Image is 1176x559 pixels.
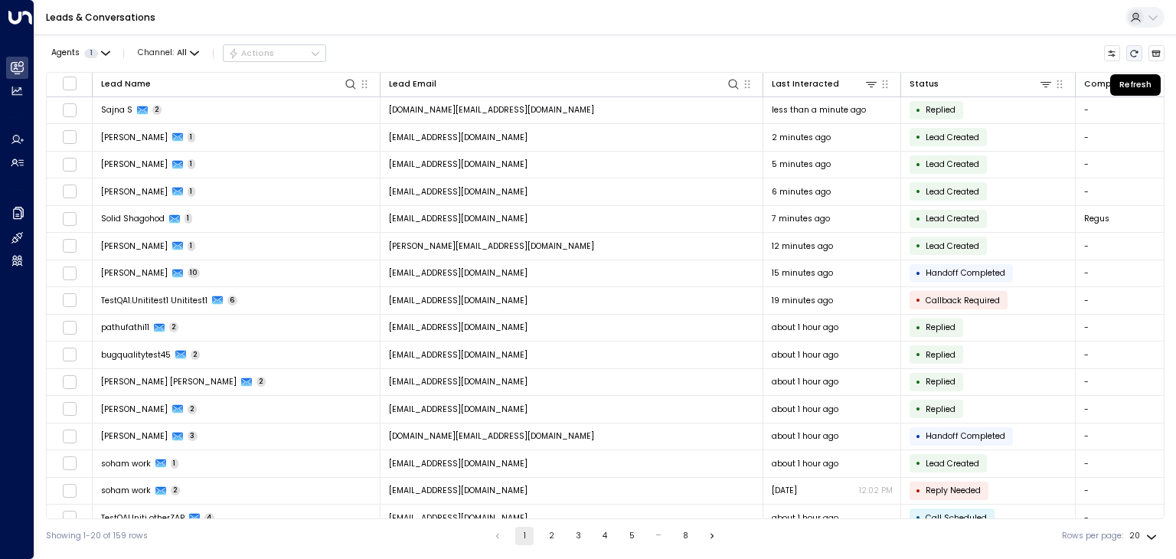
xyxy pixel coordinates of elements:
button: page 1 [515,527,534,545]
span: Toggle select row [62,239,77,253]
span: Lead Created [926,458,979,469]
span: 1 [185,214,193,224]
span: Lead Created [926,159,979,170]
div: • [916,318,921,338]
div: • [916,508,921,528]
span: Callback Required [926,295,1000,306]
span: melekshmisep12@yahoo.com [389,404,528,415]
span: Sep 09, 2025 [772,485,797,496]
div: Lead Email [389,77,741,91]
span: Toggle select row [62,402,77,417]
span: Call Scheduled [926,512,987,524]
span: Ahalya Suresh [101,376,237,387]
span: iwg.test.agent@gmail.com [389,267,528,279]
button: Go to page 5 [622,527,641,545]
span: Solid Shagohod [101,213,165,224]
button: Go to page 3 [569,527,587,545]
span: Toggle select row [62,130,77,145]
span: less than a minute ago [772,104,866,116]
span: ryanthomaskk89@yahoo.com [389,159,528,170]
span: Toggle select row [62,185,77,199]
span: 12 minutes ago [772,240,833,252]
button: Agents1 [46,45,114,61]
div: • [916,100,921,120]
span: about 1 hour ago [772,404,838,415]
span: Toggle select row [62,511,77,525]
span: pathufathi11 [101,322,149,333]
span: 6 minutes ago [772,186,831,198]
div: … [649,527,668,545]
span: Lead Created [926,213,979,224]
span: TestQAUniti otherZAP [101,512,185,524]
span: Replied [926,322,955,333]
span: 1 [188,132,196,142]
span: mazha123sep17@yahoo.com [389,132,528,143]
span: 1 [188,241,196,251]
button: Customize [1104,45,1121,62]
span: Refresh [1126,45,1143,62]
span: Lead Created [926,186,979,198]
span: Yuvi Singh [101,267,168,279]
span: Ajay Joseph [101,430,168,442]
div: • [916,427,921,446]
div: Last Interacted [772,77,839,91]
div: • [916,372,921,392]
span: Toggle select row [62,320,77,335]
a: Leads & Conversations [46,11,155,24]
span: Agents [51,49,80,57]
span: Channel: [133,45,204,61]
span: Toggle select all [62,76,77,90]
span: 15 minutes ago [772,267,833,279]
span: 2 [152,105,162,115]
span: Toggle select row [62,456,77,471]
span: ahalya31@yahoo.com [389,376,528,387]
span: TestQA1.Unititest1 Unititest1 [101,295,207,306]
span: ajoseph.social@gmail.com [389,430,594,442]
span: soham work [101,458,151,469]
span: Lead Created [926,132,979,143]
span: soham work [101,485,151,496]
p: 12:02 PM [859,485,893,496]
span: Sajna S [101,104,132,116]
span: testqauniti.otherzap@yahoo.com [389,512,528,524]
span: 1 [171,459,179,469]
div: • [916,481,921,501]
button: Go to page 2 [542,527,560,545]
span: solidshagohod@gmail.com [389,213,528,224]
span: Replied [926,404,955,415]
div: Showing 1-20 of 159 rows [46,530,148,542]
span: testqa1.unititest1@proton.me [389,295,528,306]
span: 10 [188,268,201,278]
span: about 1 hour ago [772,458,838,469]
div: • [916,345,921,364]
span: Yuvi Singh [101,240,168,252]
span: 1 [188,187,196,197]
span: Toggle select row [62,293,77,308]
div: Last Interacted [772,77,879,91]
span: 1 [188,159,196,169]
span: Toggle select row [62,429,77,443]
span: Toggle select row [62,348,77,362]
span: Toggle select row [62,103,77,117]
span: Regus [1084,213,1109,224]
span: bugqualitytest45@proton.me [389,349,528,361]
button: Go to page 4 [596,527,614,545]
span: Replied [926,349,955,361]
div: • [916,290,921,310]
span: sajna.as@iwgplc.com [389,104,594,116]
span: Toggle select row [62,374,77,389]
div: • [916,209,921,229]
span: 2 minutes ago [772,132,831,143]
span: bugqualitytest45 [101,349,171,361]
div: • [916,236,921,256]
span: about 1 hour ago [772,376,838,387]
nav: pagination navigation [488,527,722,545]
span: 6 [227,296,238,306]
span: Toggle select row [62,211,77,226]
span: Toggle select row [62,266,77,280]
span: 7 minutes ago [772,213,830,224]
span: about 1 hour ago [772,349,838,361]
button: Archived Leads [1148,45,1165,62]
span: Handoff Completed [926,430,1005,442]
span: about 1 hour ago [772,512,838,524]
